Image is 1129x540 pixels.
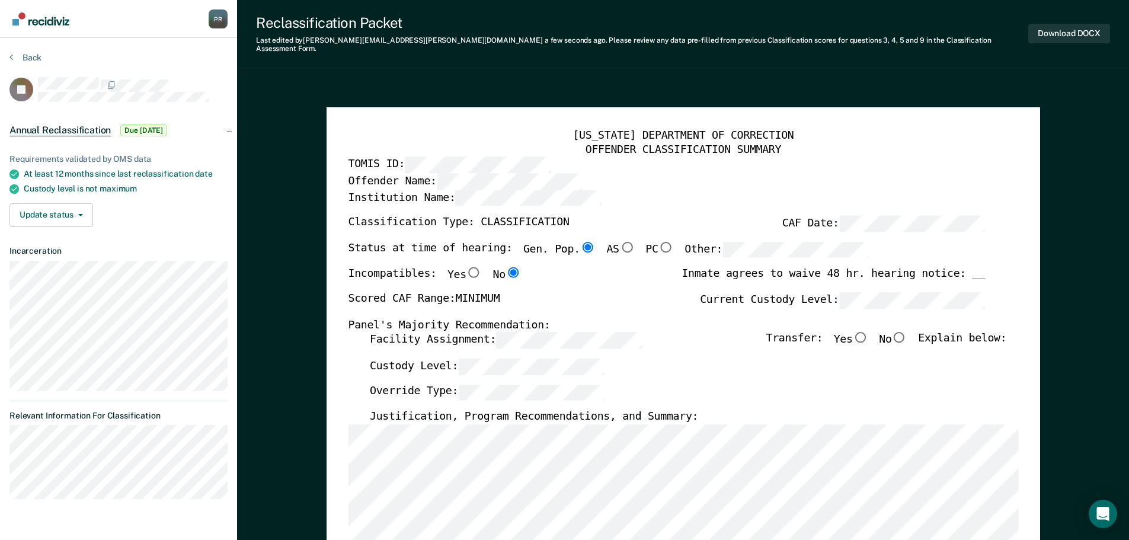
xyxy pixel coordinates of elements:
div: Panel's Majority Recommendation: [348,318,984,333]
button: Update status [9,203,93,227]
label: No [879,332,907,349]
div: Requirements validated by OMS data [9,154,228,164]
div: Last edited by [PERSON_NAME][EMAIL_ADDRESS][PERSON_NAME][DOMAIN_NAME] . Please review any data pr... [256,36,1028,53]
button: Back [9,52,41,63]
span: date [195,169,212,178]
input: Offender Name: [436,173,582,190]
label: Scored CAF Range: MINIMUM [348,292,500,309]
label: Custody Level: [369,358,604,375]
label: Offender Name: [348,173,583,190]
label: Override Type: [369,384,604,401]
div: [US_STATE] DEPARTMENT OF CORRECTION [348,129,1018,143]
input: AS [619,241,634,252]
div: Status at time of hearing: [348,241,868,267]
label: Current Custody Level: [700,292,985,309]
input: TOMIS ID: [405,156,551,173]
label: Classification Type: CLASSIFICATION [348,215,569,232]
input: Override Type: [458,384,604,401]
input: Facility Assignment: [496,332,642,349]
input: Custody Level: [458,358,604,375]
input: Institution Name: [455,190,601,206]
input: Other: [722,241,868,258]
div: Incompatibles: [348,267,521,292]
span: Due [DATE] [120,124,167,136]
label: AS [606,241,635,258]
span: Annual Reclassification [9,124,111,136]
button: Download DOCX [1028,24,1110,43]
label: Gen. Pop. [523,241,595,258]
label: Institution Name: [348,190,601,206]
img: Recidiviz [12,12,69,25]
label: Yes [833,332,868,349]
input: PC [658,241,673,252]
span: a few seconds ago [545,36,606,44]
input: Current Custody Level: [839,292,984,309]
label: Justification, Program Recommendations, and Summary: [369,410,698,424]
div: OFFENDER CLASSIFICATION SUMMARY [348,143,1018,157]
div: Transfer: Explain below: [766,332,1006,358]
label: Facility Assignment: [369,332,641,349]
input: Yes [852,332,868,343]
label: Other: [685,241,868,258]
input: Gen. Pop. [580,241,595,252]
div: At least 12 months since last reclassification [24,169,228,179]
label: CAF Date: [782,215,984,232]
input: Yes [466,267,481,278]
input: CAF Date: [839,215,984,232]
dt: Relevant Information For Classification [9,411,228,421]
label: PC [645,241,674,258]
div: Inmate agrees to waive 48 hr. hearing notice: __ [682,267,985,292]
div: Custody level is not [24,184,228,194]
dt: Incarceration [9,246,228,256]
div: Open Intercom Messenger [1089,500,1117,528]
div: Reclassification Packet [256,14,1028,31]
label: Yes [447,267,481,283]
input: No [505,267,520,278]
label: TOMIS ID: [348,156,551,173]
span: maximum [100,184,137,193]
div: P R [209,9,228,28]
label: No [492,267,521,283]
button: Profile dropdown button [209,9,228,28]
input: No [891,332,907,343]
